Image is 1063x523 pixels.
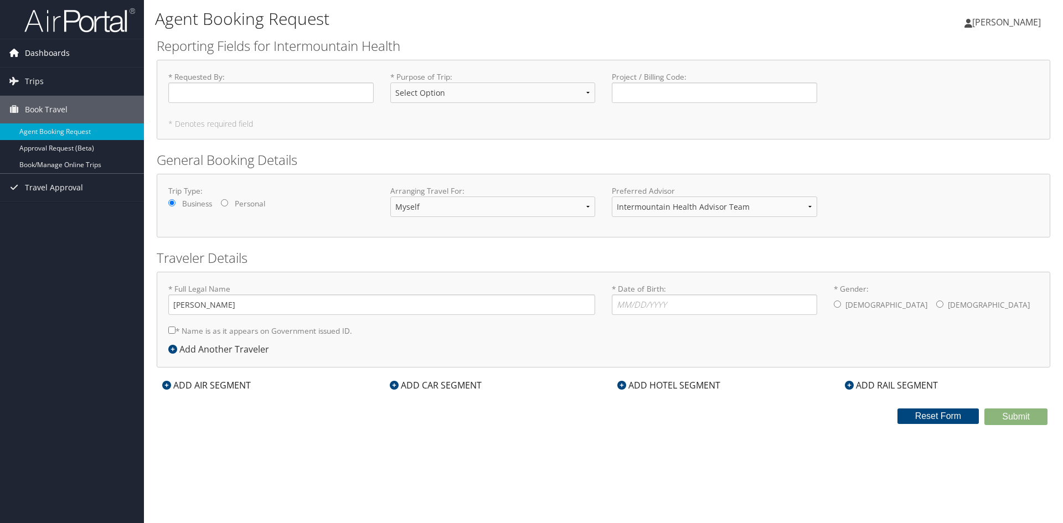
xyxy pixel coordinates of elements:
img: airportal-logo.png [24,7,135,33]
label: * Purpose of Trip : [390,71,596,112]
div: ADD HOTEL SEGMENT [612,379,726,392]
h2: General Booking Details [157,151,1050,169]
label: * Name is as it appears on Government issued ID. [168,320,352,341]
select: * Purpose of Trip: [390,82,596,103]
label: * Full Legal Name [168,283,595,315]
label: * Date of Birth: [612,283,817,315]
input: * Name is as it appears on Government issued ID. [168,327,176,334]
label: * Requested By : [168,71,374,103]
input: * Full Legal Name [168,294,595,315]
input: * Gender:[DEMOGRAPHIC_DATA][DEMOGRAPHIC_DATA] [936,301,943,308]
label: [DEMOGRAPHIC_DATA] [948,294,1030,315]
span: Dashboards [25,39,70,67]
label: Arranging Travel For: [390,185,596,196]
h2: Traveler Details [157,248,1050,267]
h1: Agent Booking Request [155,7,753,30]
span: [PERSON_NAME] [972,16,1041,28]
button: Reset Form [897,408,979,424]
input: * Date of Birth: [612,294,817,315]
span: Trips [25,68,44,95]
label: * Gender: [834,283,1039,317]
input: * Requested By: [168,82,374,103]
h2: Reporting Fields for Intermountain Health [157,37,1050,55]
div: ADD AIR SEGMENT [157,379,256,392]
label: Trip Type: [168,185,374,196]
label: [DEMOGRAPHIC_DATA] [845,294,927,315]
button: Submit [984,408,1047,425]
label: Project / Billing Code : [612,71,817,103]
label: Business [182,198,212,209]
div: Add Another Traveler [168,343,275,356]
label: Preferred Advisor [612,185,817,196]
a: [PERSON_NAME] [964,6,1052,39]
span: Book Travel [25,96,68,123]
div: ADD CAR SEGMENT [384,379,487,392]
h5: * Denotes required field [168,120,1039,128]
label: Personal [235,198,265,209]
input: Project / Billing Code: [612,82,817,103]
input: * Gender:[DEMOGRAPHIC_DATA][DEMOGRAPHIC_DATA] [834,301,841,308]
div: ADD RAIL SEGMENT [839,379,943,392]
span: Travel Approval [25,174,83,201]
